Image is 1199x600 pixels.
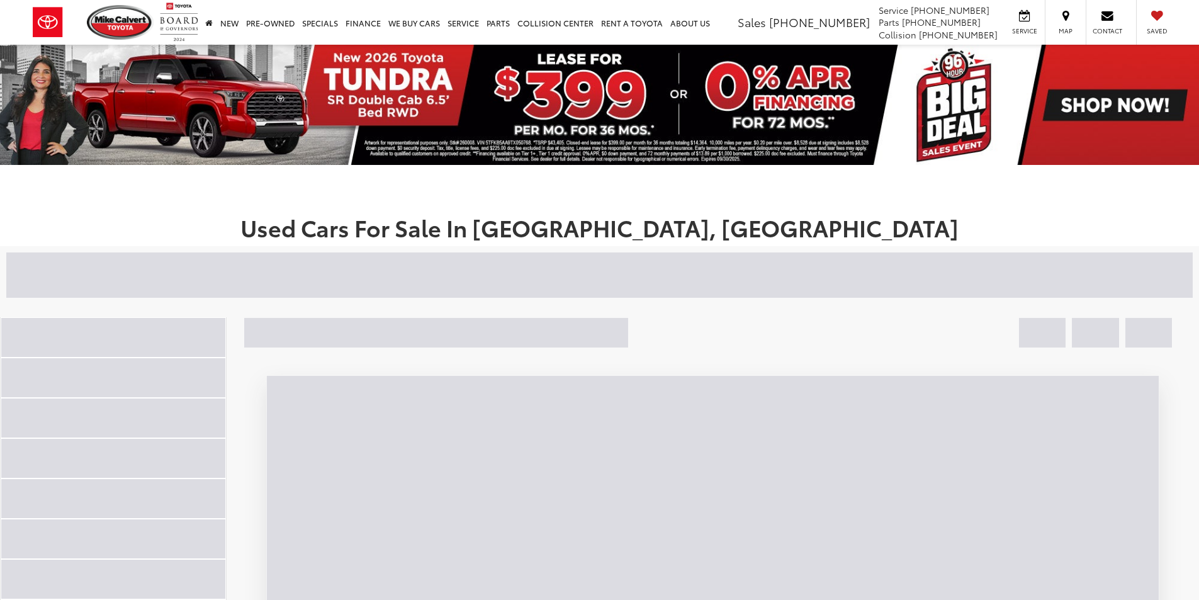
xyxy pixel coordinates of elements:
[1093,26,1122,35] span: Contact
[87,5,154,40] img: Mike Calvert Toyota
[902,16,981,28] span: [PHONE_NUMBER]
[769,14,870,30] span: [PHONE_NUMBER]
[879,28,916,41] span: Collision
[879,4,908,16] span: Service
[919,28,998,41] span: [PHONE_NUMBER]
[1052,26,1079,35] span: Map
[738,14,766,30] span: Sales
[1010,26,1039,35] span: Service
[1143,26,1171,35] span: Saved
[879,16,899,28] span: Parts
[911,4,989,16] span: [PHONE_NUMBER]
